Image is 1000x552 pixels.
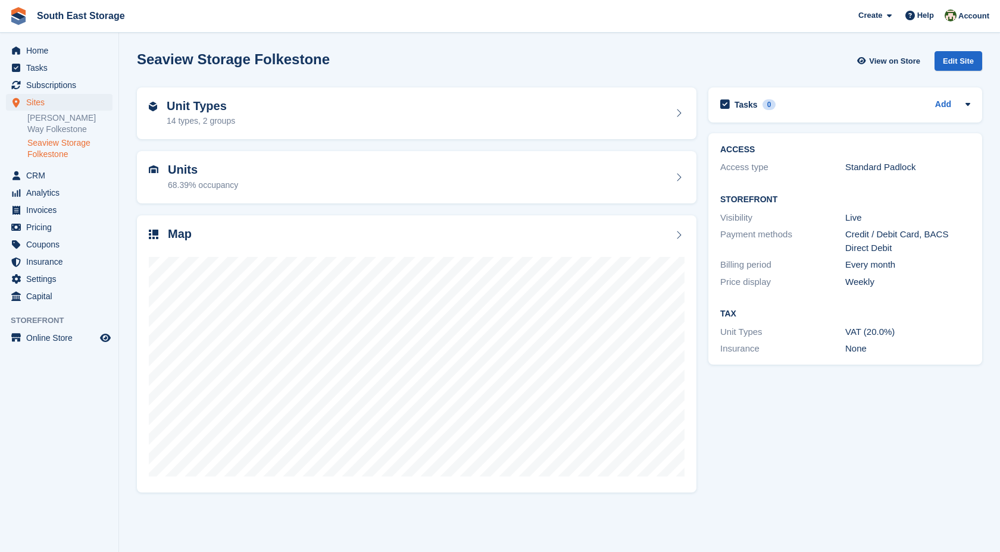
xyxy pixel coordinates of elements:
[6,184,112,201] a: menu
[167,115,235,127] div: 14 types, 2 groups
[720,342,845,356] div: Insurance
[26,167,98,184] span: CRM
[917,10,934,21] span: Help
[6,202,112,218] a: menu
[168,227,192,241] h2: Map
[26,219,98,236] span: Pricing
[168,179,238,192] div: 68.39% occupancy
[6,42,112,59] a: menu
[137,87,696,140] a: Unit Types 14 types, 2 groups
[855,51,925,71] a: View on Store
[935,51,982,71] div: Edit Site
[6,219,112,236] a: menu
[720,325,845,339] div: Unit Types
[845,325,970,339] div: VAT (20.0%)
[26,94,98,111] span: Sites
[26,42,98,59] span: Home
[720,309,970,319] h2: Tax
[168,163,238,177] h2: Units
[845,211,970,225] div: Live
[26,330,98,346] span: Online Store
[26,288,98,305] span: Capital
[6,271,112,287] a: menu
[720,211,845,225] div: Visibility
[149,102,157,111] img: unit-type-icn-2b2737a686de81e16bb02015468b77c625bbabd49415b5ef34ead5e3b44a266d.svg
[720,275,845,289] div: Price display
[6,167,112,184] a: menu
[6,236,112,253] a: menu
[720,258,845,272] div: Billing period
[935,51,982,76] a: Edit Site
[32,6,130,26] a: South East Storage
[27,137,112,160] a: Seaview Storage Folkestone
[98,331,112,345] a: Preview store
[845,161,970,174] div: Standard Padlock
[6,59,112,76] a: menu
[11,315,118,327] span: Storefront
[858,10,882,21] span: Create
[27,112,112,135] a: [PERSON_NAME] Way Folkestone
[845,342,970,356] div: None
[137,51,330,67] h2: Seaview Storage Folkestone
[26,59,98,76] span: Tasks
[26,236,98,253] span: Coupons
[26,184,98,201] span: Analytics
[720,161,845,174] div: Access type
[26,271,98,287] span: Settings
[720,228,845,255] div: Payment methods
[845,275,970,289] div: Weekly
[762,99,776,110] div: 0
[958,10,989,22] span: Account
[137,215,696,493] a: Map
[26,77,98,93] span: Subscriptions
[6,94,112,111] a: menu
[6,330,112,346] a: menu
[26,253,98,270] span: Insurance
[6,288,112,305] a: menu
[720,145,970,155] h2: ACCESS
[935,98,951,112] a: Add
[149,165,158,174] img: unit-icn-7be61d7bf1b0ce9d3e12c5938cc71ed9869f7b940bace4675aadf7bd6d80202e.svg
[735,99,758,110] h2: Tasks
[26,202,98,218] span: Invoices
[845,258,970,272] div: Every month
[6,253,112,270] a: menu
[869,55,920,67] span: View on Store
[149,230,158,239] img: map-icn-33ee37083ee616e46c38cad1a60f524a97daa1e2b2c8c0bc3eb3415660979fc1.svg
[167,99,235,113] h2: Unit Types
[137,151,696,203] a: Units 68.39% occupancy
[845,228,970,255] div: Credit / Debit Card, BACS Direct Debit
[6,77,112,93] a: menu
[945,10,957,21] img: Anna Paskhin
[720,195,970,205] h2: Storefront
[10,7,27,25] img: stora-icon-8386f47178a22dfd0bd8f6a31ec36ba5ce8667c1dd55bd0f319d3a0aa187defe.svg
